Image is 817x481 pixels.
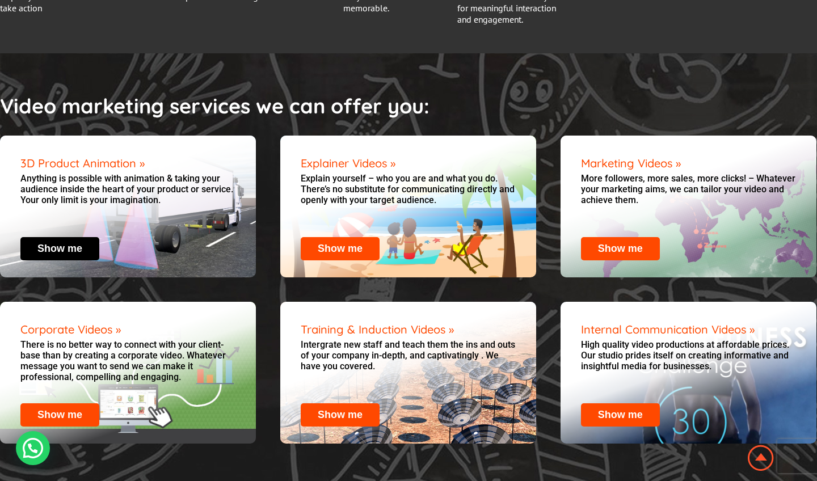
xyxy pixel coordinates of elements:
p: Anything is possible with animation & taking your audience inside the heart of your product or se... [20,173,235,205]
img: Animation Studio South Africa [746,443,776,473]
button: Show me [301,403,380,427]
a: Show me [37,243,82,254]
a: Marketing Videos » [581,156,681,170]
p: Explain yourself – who you are and what you do. There’s no substitute for communicating directly ... [301,173,516,205]
button: Show me [20,237,99,260]
p: Intergrate new staff and teach them the ins and outs of your company in-depth, and captivatingly ... [301,339,516,372]
a: Show me [598,243,643,254]
p: More followers, more sales, more clicks! – Whatever your marketing aims, we can tailor your video... [581,173,796,205]
p: There is no better way to connect with your client-base than by creating a corporate video. Whate... [20,339,235,382]
a: Explainer Videos » [301,156,395,170]
a: 3D Product Animation » [20,156,145,170]
button: Show me [301,237,380,260]
a: Show me [318,409,363,420]
a: Training & Induction Videos » [301,322,454,336]
a: Show me [598,409,643,420]
button: Show me [581,403,660,427]
a: Internal Communication Videos » [581,322,755,336]
button: Show me [581,237,660,260]
a: Corporate Videos » [20,322,121,336]
a: Show me [318,243,363,254]
button: Show me [20,403,99,427]
p: High quality video productions at affordable prices. Our studio prides itself on creating informa... [581,339,796,372]
a: Show me [37,409,82,420]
